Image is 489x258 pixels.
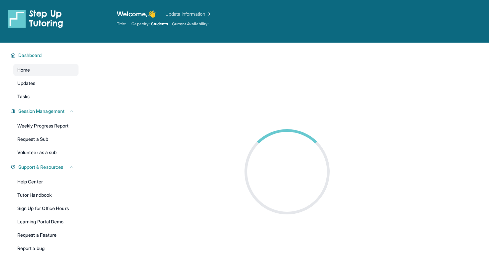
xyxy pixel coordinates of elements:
[13,242,79,254] a: Report a bug
[205,11,212,17] img: Chevron Right
[18,164,63,170] span: Support & Resources
[13,202,79,214] a: Sign Up for Office Hours
[13,146,79,158] a: Volunteer as a sub
[13,64,79,76] a: Home
[117,9,156,19] span: Welcome, 👋
[117,21,126,27] span: Title:
[13,189,79,201] a: Tutor Handbook
[18,52,42,59] span: Dashboard
[13,77,79,89] a: Updates
[13,216,79,228] a: Learning Portal Demo
[16,108,75,115] button: Session Management
[172,21,209,27] span: Current Availability:
[151,21,168,27] span: Students
[16,52,75,59] button: Dashboard
[13,91,79,103] a: Tasks
[17,80,36,87] span: Updates
[13,229,79,241] a: Request a Feature
[165,11,212,17] a: Update Information
[13,133,79,145] a: Request a Sub
[8,9,63,28] img: logo
[131,21,150,27] span: Capacity:
[13,176,79,188] a: Help Center
[16,164,75,170] button: Support & Resources
[17,67,30,73] span: Home
[13,120,79,132] a: Weekly Progress Report
[17,93,30,100] span: Tasks
[18,108,65,115] span: Session Management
